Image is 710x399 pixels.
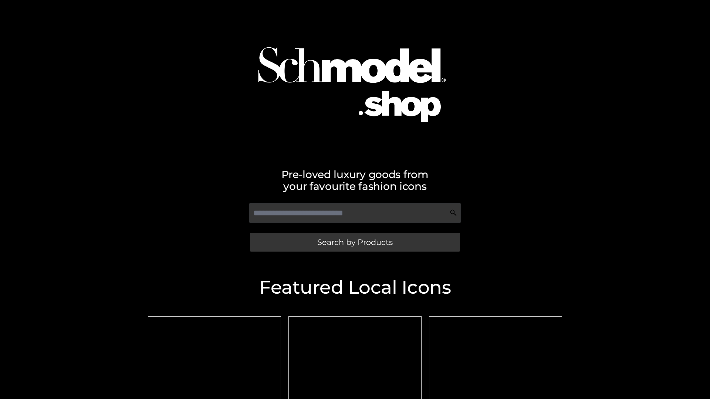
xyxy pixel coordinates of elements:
span: Search by Products [317,238,393,246]
img: Search Icon [450,209,457,216]
h2: Featured Local Icons​ [144,278,566,297]
a: Search by Products [250,233,460,252]
h2: Pre-loved luxury goods from your favourite fashion icons [144,168,566,192]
